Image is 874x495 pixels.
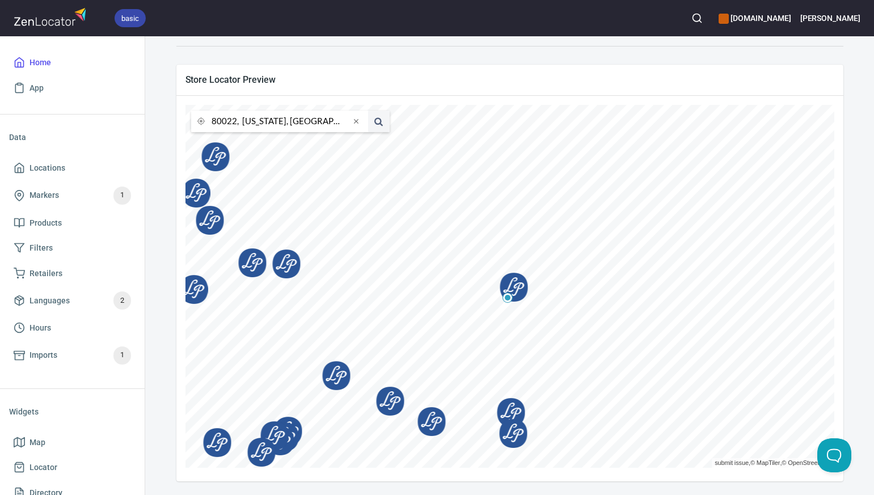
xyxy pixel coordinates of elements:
[212,111,350,132] input: city or postal code
[14,5,90,29] img: zenlocator
[29,56,51,70] span: Home
[9,235,136,261] a: Filters
[9,155,136,181] a: Locations
[9,124,136,151] li: Data
[817,438,851,472] iframe: Help Scout Beacon - Open
[9,75,136,101] a: App
[29,460,57,475] span: Locator
[115,12,146,24] span: basic
[29,216,62,230] span: Products
[113,349,131,362] span: 1
[9,430,136,455] a: Map
[685,6,710,31] button: Search
[113,189,131,202] span: 1
[9,181,136,210] a: Markers1
[9,286,136,315] a: Languages2
[29,81,44,95] span: App
[29,188,59,202] span: Markers
[719,12,791,24] h6: [DOMAIN_NAME]
[29,321,51,335] span: Hours
[9,315,136,341] a: Hours
[800,6,860,31] button: [PERSON_NAME]
[9,50,136,75] a: Home
[29,161,65,175] span: Locations
[29,435,45,450] span: Map
[115,9,146,27] div: basic
[185,105,834,468] canvas: Map
[9,261,136,286] a: Retailers
[29,294,70,308] span: Languages
[9,341,136,370] a: Imports1
[29,348,57,362] span: Imports
[9,210,136,236] a: Products
[9,455,136,480] a: Locator
[185,74,834,86] span: Store Locator Preview
[9,398,136,425] li: Widgets
[800,12,860,24] h6: [PERSON_NAME]
[29,241,53,255] span: Filters
[29,266,62,281] span: Retailers
[719,14,729,24] button: color-CE600E
[113,294,131,307] span: 2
